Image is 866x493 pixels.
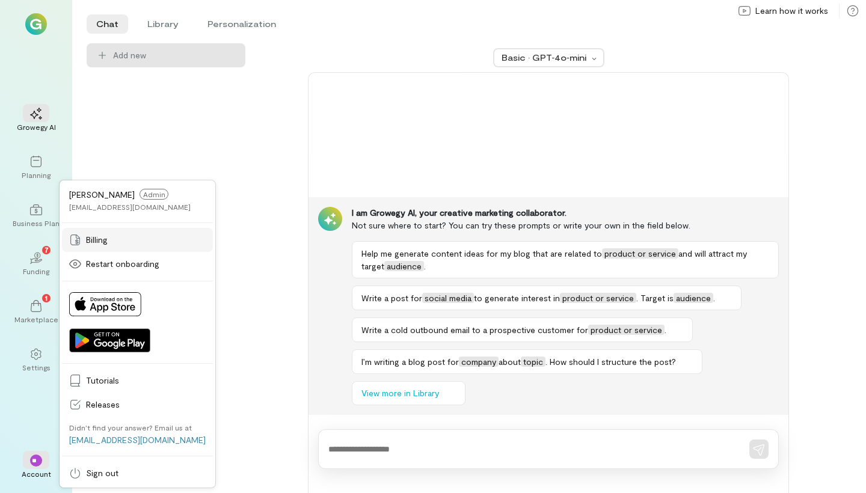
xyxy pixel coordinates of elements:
[424,261,426,271] span: .
[62,461,213,485] a: Sign out
[22,363,51,372] div: Settings
[86,234,206,246] span: Billing
[62,369,213,393] a: Tutorials
[474,293,560,303] span: to generate interest in
[14,194,58,237] a: Business Plan
[352,286,742,310] button: Write a post forsocial mediato generate interest inproduct or service. Target isaudience.
[459,357,499,367] span: company
[361,387,439,399] span: View more in Library
[602,248,678,259] span: product or service
[502,52,588,64] div: Basic · GPT‑4o‑mini
[22,469,51,479] div: Account
[22,170,51,180] div: Planning
[713,293,715,303] span: .
[62,393,213,417] a: Releases
[86,258,206,270] span: Restart onboarding
[636,293,674,303] span: . Target is
[17,122,56,132] div: Growegy AI
[352,381,465,405] button: View more in Library
[14,146,58,189] a: Planning
[69,435,206,445] a: [EMAIL_ADDRESS][DOMAIN_NAME]
[198,14,286,34] li: Personalization
[13,218,60,228] div: Business Plan
[86,375,206,387] span: Tutorials
[14,98,58,141] a: Growegy AI
[545,357,676,367] span: . How should I structure the post?
[87,14,128,34] li: Chat
[352,207,779,219] div: I am Growegy AI, your creative marketing collaborator.
[665,325,666,335] span: .
[560,293,636,303] span: product or service
[62,252,213,276] a: Restart onboarding
[14,290,58,334] a: Marketplace
[69,189,135,200] span: [PERSON_NAME]
[14,338,58,382] a: Settings
[113,49,236,61] span: Add new
[45,292,48,303] span: 1
[352,241,779,278] button: Help me generate content ideas for my blog that are related toproduct or serviceand will attract ...
[69,328,150,352] img: Get it on Google Play
[14,242,58,286] a: Funding
[361,248,602,259] span: Help me generate content ideas for my blog that are related to
[352,219,779,231] div: Not sure where to start? You can try these prompts or write your own in the field below.
[45,244,49,255] span: 7
[352,317,693,342] button: Write a cold outbound email to a prospective customer forproduct or service.
[755,5,828,17] span: Learn how it works
[86,467,206,479] span: Sign out
[69,423,192,432] div: Didn’t find your answer? Email us at
[69,202,191,212] div: [EMAIL_ADDRESS][DOMAIN_NAME]
[138,14,188,34] li: Library
[674,293,713,303] span: audience
[588,325,665,335] span: product or service
[361,293,422,303] span: Write a post for
[23,266,49,276] div: Funding
[69,292,141,316] img: Download on App Store
[14,314,58,324] div: Marketplace
[499,357,521,367] span: about
[140,189,168,200] span: Admin
[62,228,213,252] a: Billing
[384,261,424,271] span: audience
[86,399,206,411] span: Releases
[422,293,474,303] span: social media
[521,357,545,367] span: topic
[352,349,702,374] button: I’m writing a blog post forcompanyabouttopic. How should I structure the post?
[361,357,459,367] span: I’m writing a blog post for
[361,325,588,335] span: Write a cold outbound email to a prospective customer for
